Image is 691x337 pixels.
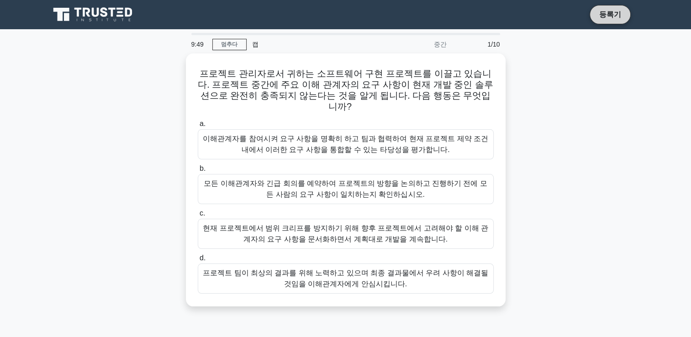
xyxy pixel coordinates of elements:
font: 프로젝트 관리자로서 귀하는 소프트웨어 구현 프로젝트를 이끌고 있습니다. 프로젝트 중간에 주요 이해 관계자의 요구 사항이 현재 개발 중인 솔루션으로 완전히 충족되지 않는다는 것... [198,68,493,111]
span: d. [200,254,206,262]
span: b. [200,164,206,172]
div: 1/10 [452,35,506,53]
div: 프로젝트 팀이 최상의 결과를 위해 노력하고 있으며 최종 결과물에서 우려 사항이 해결될 것임을 이해관계자에게 안심시킵니다. [198,263,494,294]
div: 모든 이해관계자와 긴급 회의를 예약하여 프로젝트의 방향을 논의하고 진행하기 전에 모든 사람의 요구 사항이 일치하는지 확인하십시오. [198,174,494,204]
a: 멈추다 [212,39,247,50]
div: 9:49 [186,35,212,53]
a: 등록기 [594,9,627,20]
div: 이해관계자를 참여시켜 요구 사항을 명확히 하고 팀과 협력하여 현재 프로젝트 제약 조건 내에서 이러한 요구 사항을 통합할 수 있는 타당성을 평가합니다. [198,129,494,159]
div: 중간 [372,35,452,53]
span: c. [200,209,205,217]
div: 현재 프로젝트에서 범위 크리프를 방지하기 위해 향후 프로젝트에서 고려해야 할 이해 관계자의 요구 사항을 문서화하면서 계획대로 개발을 계속합니다. [198,219,494,249]
div: 캡 [247,35,372,53]
span: a. [200,120,206,127]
